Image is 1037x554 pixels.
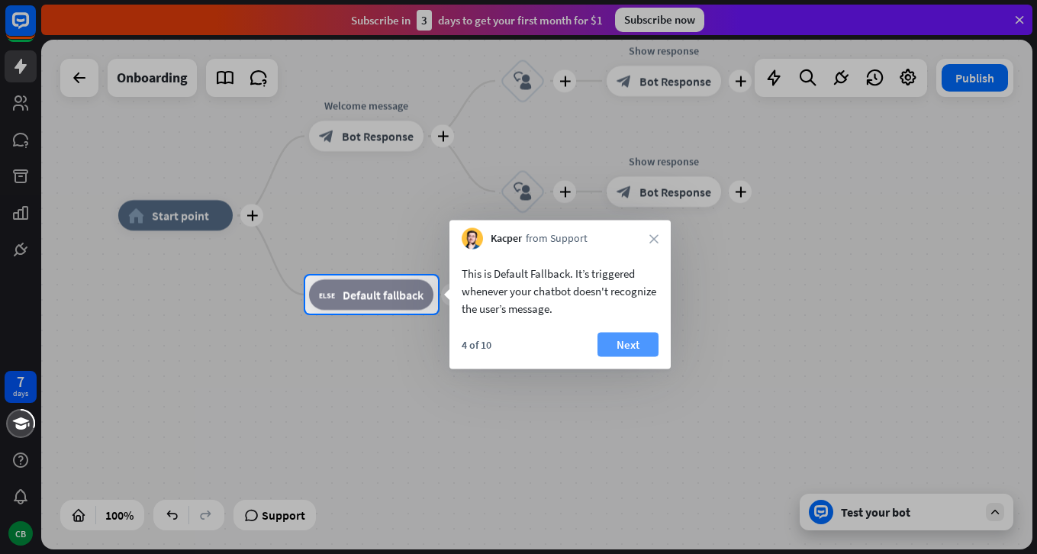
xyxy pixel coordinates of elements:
i: block_fallback [319,287,335,302]
button: Next [597,333,659,357]
div: This is Default Fallback. It’s triggered whenever your chatbot doesn't recognize the user’s message. [462,265,659,317]
span: Kacper [491,231,522,246]
span: from Support [526,231,588,246]
div: 4 of 10 [462,338,491,352]
i: close [649,234,659,243]
button: Open LiveChat chat widget [12,6,58,52]
span: Default fallback [343,287,423,302]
